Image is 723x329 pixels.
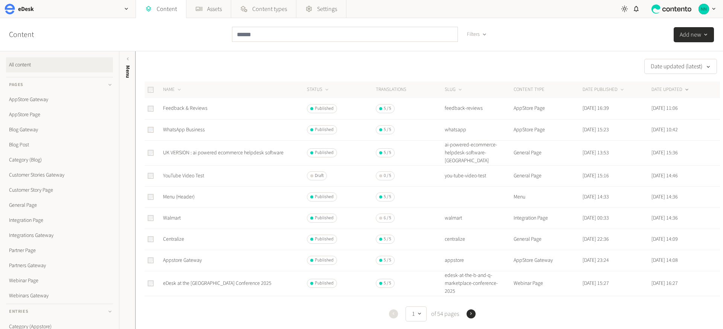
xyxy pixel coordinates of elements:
[163,214,181,222] a: Walmart
[9,81,23,88] span: Pages
[384,215,391,221] span: 6 / 5
[430,309,459,318] span: of 54 pages
[384,194,391,200] span: 5 / 5
[513,98,582,119] td: AppStore Page
[6,122,113,137] a: Blog Gateway
[513,81,582,98] th: CONTENT TYPE
[651,172,678,180] time: [DATE] 14:46
[444,165,513,186] td: you-tube-video-test
[317,5,337,14] span: Settings
[513,186,582,208] td: Menu
[163,280,272,287] a: eDesk at the [GEOGRAPHIC_DATA] Conference 2025
[651,86,690,94] button: DATE UPDATED
[467,31,480,38] span: Filters
[674,27,714,42] button: Add new
[406,306,427,321] button: 1
[513,229,582,250] td: General Page
[6,92,113,107] a: AppStore Gateway
[163,149,284,157] a: UK VERSION : ai powered ecommerce helpdesk software
[375,81,444,98] th: Translations
[444,119,513,140] td: whatsapp
[444,140,513,165] td: ai-powered-ecommerce-helpdesk-software-[GEOGRAPHIC_DATA]
[583,235,609,243] time: [DATE] 22:36
[384,257,391,264] span: 5 / 5
[384,126,391,133] span: 5 / 5
[644,59,717,74] button: Date updated (latest)
[583,214,609,222] time: [DATE] 00:33
[583,105,609,112] time: [DATE] 16:39
[6,152,113,168] a: Category (Blog)
[6,228,113,243] a: Integrations Gateway
[651,126,678,134] time: [DATE] 10:42
[163,172,204,180] a: YouTube Video Test
[6,107,113,122] a: AppStore Page
[384,236,391,243] span: 5 / 5
[315,194,334,200] span: Published
[651,149,678,157] time: [DATE] 15:36
[583,149,609,157] time: [DATE] 13:53
[651,280,678,287] time: [DATE] 16:27
[384,172,391,179] span: 0 / 5
[315,236,334,243] span: Published
[124,65,132,78] span: Menu
[513,165,582,186] td: General Page
[384,280,391,287] span: 5 / 5
[699,4,709,14] img: Nikola Nikolov
[315,257,334,264] span: Published
[384,105,391,112] span: 5 / 5
[583,126,609,134] time: [DATE] 15:23
[651,235,678,243] time: [DATE] 14:09
[651,193,678,201] time: [DATE] 14:36
[444,98,513,119] td: feedback-reviews
[315,280,334,287] span: Published
[461,27,493,42] button: Filters
[583,172,609,180] time: [DATE] 15:16
[163,235,184,243] a: Centralize
[513,271,582,296] td: Webinar Page
[6,168,113,183] a: Customer Stories Gateway
[583,280,609,287] time: [DATE] 15:27
[163,105,207,112] a: Feedback & Reviews
[583,257,609,264] time: [DATE] 23:24
[18,5,34,14] h2: eDesk
[163,193,195,201] a: Menu (Header)
[651,214,678,222] time: [DATE] 14:36
[163,126,205,134] a: WhatsApp Business
[163,257,202,264] a: Appstore Gateway
[513,119,582,140] td: AppStore Page
[9,29,51,40] h2: Content
[444,229,513,250] td: centralize
[6,258,113,273] a: Partners Gateway
[445,86,463,94] button: SLUG
[583,86,625,94] button: DATE PUBLISHED
[513,208,582,229] td: Integration Page
[252,5,287,14] span: Content types
[6,213,113,228] a: Integration Page
[6,137,113,152] a: Blog Post
[6,273,113,288] a: Webinar Page
[6,243,113,258] a: Partner Page
[307,86,330,94] button: STATUS
[9,308,28,315] span: Entries
[444,271,513,296] td: edesk-at-the-b-and-q-marketplace-conference-2025
[6,183,113,198] a: Customer Story Page
[513,250,582,271] td: AppStore Gateway
[6,57,113,72] a: All content
[384,149,391,156] span: 5 / 5
[651,257,678,264] time: [DATE] 14:08
[315,149,334,156] span: Published
[163,86,182,94] button: NAME
[5,4,15,14] img: eDesk
[513,140,582,165] td: General Page
[315,126,334,133] span: Published
[6,198,113,213] a: General Page
[444,208,513,229] td: walmart
[651,105,678,112] time: [DATE] 11:06
[315,215,334,221] span: Published
[6,288,113,303] a: Webinars Gateway
[315,172,323,179] span: Draft
[315,105,334,112] span: Published
[444,250,513,271] td: appstore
